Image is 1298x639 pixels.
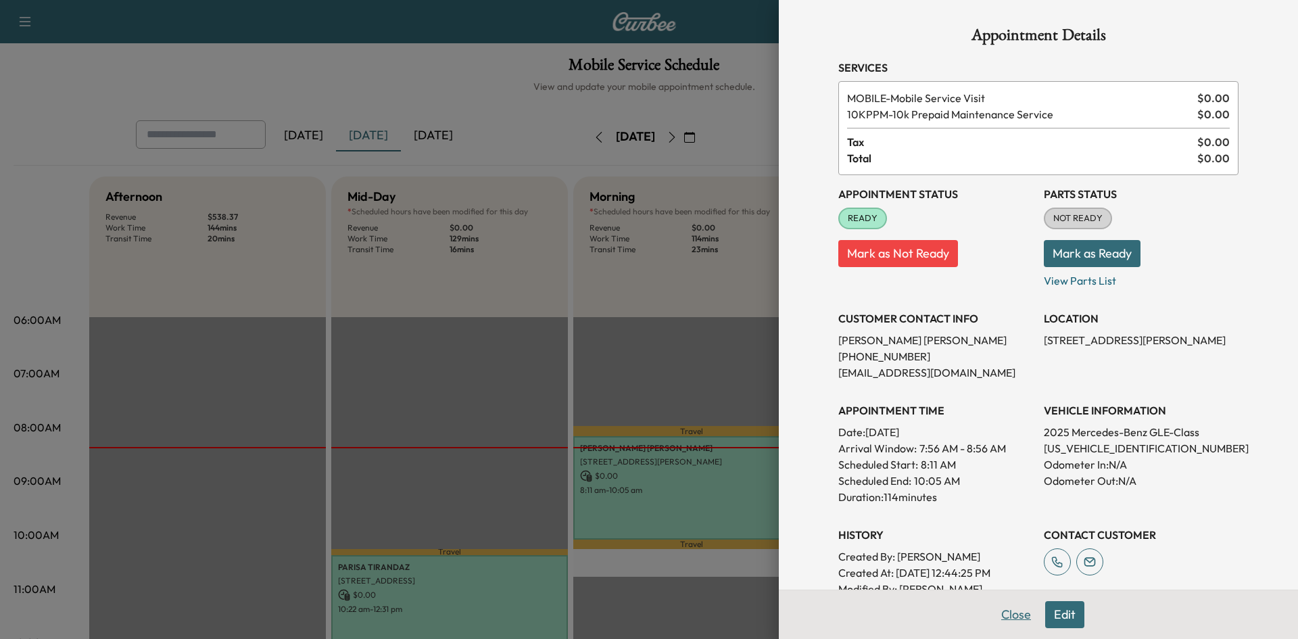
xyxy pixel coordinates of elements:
[1197,106,1230,122] span: $ 0.00
[840,212,886,225] span: READY
[838,581,1033,597] p: Modified By : [PERSON_NAME]
[1197,150,1230,166] span: $ 0.00
[914,473,960,489] p: 10:05 AM
[847,150,1197,166] span: Total
[1044,186,1239,202] h3: Parts Status
[838,473,911,489] p: Scheduled End:
[838,60,1239,76] h3: Services
[847,134,1197,150] span: Tax
[838,424,1033,440] p: Date: [DATE]
[847,90,1192,106] span: Mobile Service Visit
[1044,456,1239,473] p: Odometer In: N/A
[847,106,1192,122] span: 10k Prepaid Maintenance Service
[921,456,956,473] p: 8:11 AM
[838,440,1033,456] p: Arrival Window:
[1197,134,1230,150] span: $ 0.00
[838,527,1033,543] h3: History
[1044,267,1239,289] p: View Parts List
[1044,310,1239,327] h3: LOCATION
[1044,332,1239,348] p: [STREET_ADDRESS][PERSON_NAME]
[838,565,1033,581] p: Created At : [DATE] 12:44:25 PM
[838,402,1033,419] h3: APPOINTMENT TIME
[838,310,1033,327] h3: CUSTOMER CONTACT INFO
[1045,212,1111,225] span: NOT READY
[838,186,1033,202] h3: Appointment Status
[838,332,1033,348] p: [PERSON_NAME] [PERSON_NAME]
[919,440,1006,456] span: 7:56 AM - 8:56 AM
[1197,90,1230,106] span: $ 0.00
[1045,601,1084,628] button: Edit
[992,601,1040,628] button: Close
[838,27,1239,49] h1: Appointment Details
[1044,473,1239,489] p: Odometer Out: N/A
[838,240,958,267] button: Mark as Not Ready
[838,348,1033,364] p: [PHONE_NUMBER]
[838,548,1033,565] p: Created By : [PERSON_NAME]
[1044,440,1239,456] p: [US_VEHICLE_IDENTIFICATION_NUMBER]
[838,456,918,473] p: Scheduled Start:
[1044,424,1239,440] p: 2025 Mercedes-Benz GLE-Class
[1044,527,1239,543] h3: CONTACT CUSTOMER
[1044,402,1239,419] h3: VEHICLE INFORMATION
[838,489,1033,505] p: Duration: 114 minutes
[838,364,1033,381] p: [EMAIL_ADDRESS][DOMAIN_NAME]
[1044,240,1140,267] button: Mark as Ready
